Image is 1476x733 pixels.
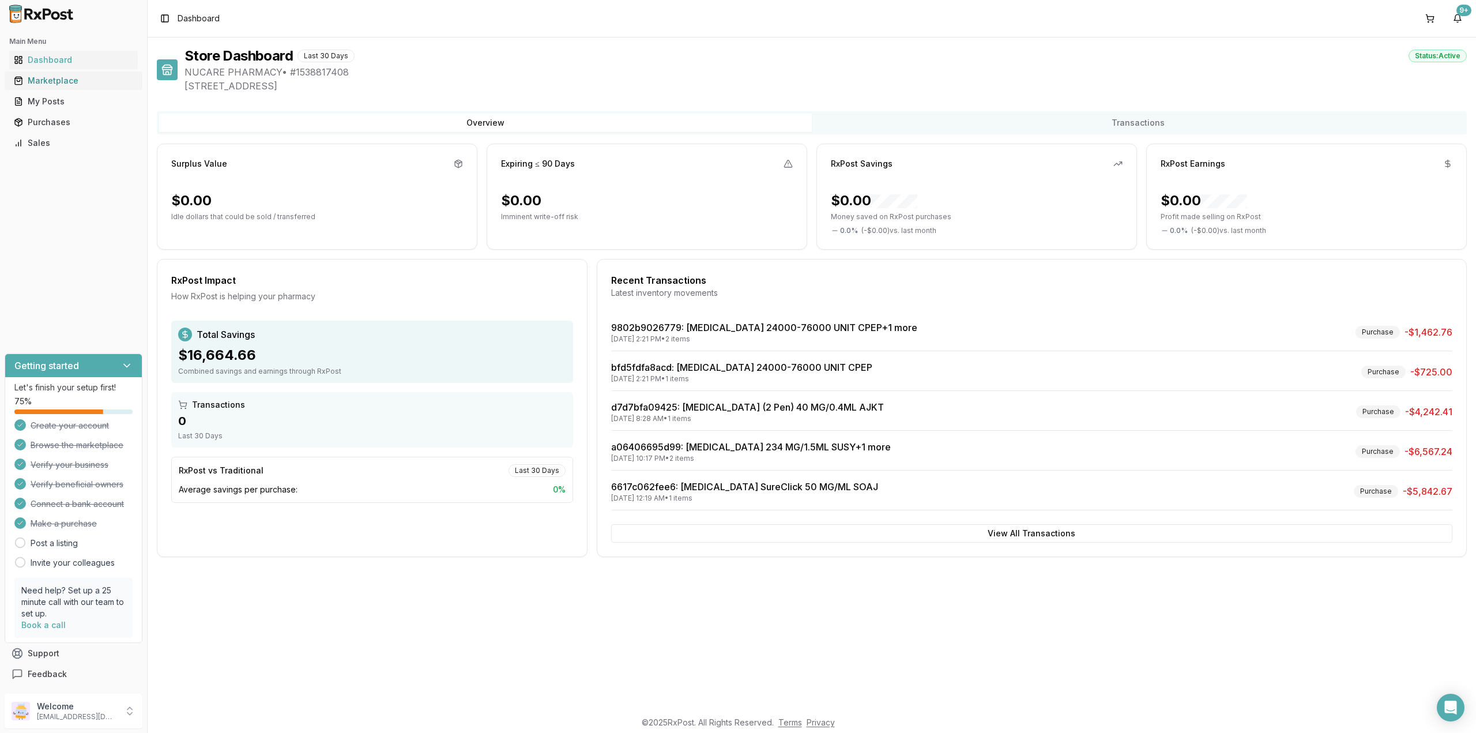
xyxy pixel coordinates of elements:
[1448,9,1467,28] button: 9+
[31,439,123,451] span: Browse the marketplace
[1410,365,1452,379] span: -$725.00
[611,362,872,373] a: bfd5fdfa8acd: [MEDICAL_DATA] 24000-76000 UNIT CPEP
[14,396,32,407] span: 75 %
[184,79,1467,93] span: [STREET_ADDRESS]
[5,134,142,152] button: Sales
[178,13,220,24] span: Dashboard
[5,664,142,685] button: Feedback
[501,158,575,170] div: Expiring ≤ 90 Days
[178,346,566,364] div: $16,664.66
[31,420,109,431] span: Create your account
[611,494,878,503] div: [DATE] 12:19 AM • 1 items
[5,5,78,23] img: RxPost Logo
[5,72,142,90] button: Marketplace
[31,479,123,490] span: Verify beneficial owners
[5,643,142,664] button: Support
[197,328,255,341] span: Total Savings
[611,334,917,344] div: [DATE] 2:21 PM • 2 items
[807,717,835,727] a: Privacy
[611,524,1452,543] button: View All Transactions
[31,459,108,471] span: Verify your business
[298,50,355,62] div: Last 30 Days
[861,226,936,235] span: ( - $0.00 ) vs. last month
[1409,50,1467,62] div: Status: Active
[171,158,227,170] div: Surplus Value
[812,114,1464,132] button: Transactions
[178,413,566,429] div: 0
[1405,325,1452,339] span: -$1,462.76
[5,92,142,111] button: My Posts
[1405,445,1452,458] span: -$6,567.24
[14,359,79,373] h3: Getting started
[509,464,566,477] div: Last 30 Days
[611,481,878,493] a: 6617c062fee6: [MEDICAL_DATA] SureClick 50 MG/ML SOAJ
[14,96,133,107] div: My Posts
[501,212,793,221] p: Imminent write-off risk
[1405,405,1452,419] span: -$4,242.41
[1161,191,1247,210] div: $0.00
[184,65,1467,79] span: NUCARE PHARMACY • # 1538817408
[611,322,917,333] a: 9802b9026779: [MEDICAL_DATA] 24000-76000 UNIT CPEP+1 more
[1354,485,1398,498] div: Purchase
[611,401,884,413] a: d7d7bfa09425: [MEDICAL_DATA] (2 Pen) 40 MG/0.4ML AJKT
[831,212,1123,221] p: Money saved on RxPost purchases
[37,701,117,712] p: Welcome
[171,291,573,302] div: How RxPost is helping your pharmacy
[1191,226,1266,235] span: ( - $0.00 ) vs. last month
[14,137,133,149] div: Sales
[1361,366,1406,378] div: Purchase
[1403,484,1452,498] span: -$5,842.67
[9,70,138,91] a: Marketplace
[12,702,30,720] img: User avatar
[1355,445,1400,458] div: Purchase
[31,518,97,529] span: Make a purchase
[9,37,138,46] h2: Main Menu
[1170,226,1188,235] span: 0.0 %
[171,273,573,287] div: RxPost Impact
[778,717,802,727] a: Terms
[611,374,872,384] div: [DATE] 2:21 PM • 1 items
[1161,158,1225,170] div: RxPost Earnings
[31,557,115,569] a: Invite your colleagues
[1355,326,1400,339] div: Purchase
[28,668,67,680] span: Feedback
[179,484,298,495] span: Average savings per purchase:
[1456,5,1471,16] div: 9+
[1356,405,1400,418] div: Purchase
[9,112,138,133] a: Purchases
[831,158,893,170] div: RxPost Savings
[611,273,1452,287] div: Recent Transactions
[14,75,133,87] div: Marketplace
[1161,212,1452,221] p: Profit made selling on RxPost
[192,399,245,411] span: Transactions
[611,454,891,463] div: [DATE] 10:17 PM • 2 items
[31,537,78,549] a: Post a listing
[178,431,566,441] div: Last 30 Days
[553,484,566,495] span: 0 %
[171,212,463,221] p: Idle dollars that could be sold / transferred
[21,585,126,619] p: Need help? Set up a 25 minute call with our team to set up.
[611,414,884,423] div: [DATE] 8:28 AM • 1 items
[178,13,220,24] nav: breadcrumb
[9,133,138,153] a: Sales
[159,114,812,132] button: Overview
[501,191,541,210] div: $0.00
[14,54,133,66] div: Dashboard
[5,113,142,131] button: Purchases
[14,382,133,393] p: Let's finish your setup first!
[14,116,133,128] div: Purchases
[37,712,117,721] p: [EMAIL_ADDRESS][DOMAIN_NAME]
[21,620,66,630] a: Book a call
[9,91,138,112] a: My Posts
[31,498,124,510] span: Connect a bank account
[171,191,212,210] div: $0.00
[611,287,1452,299] div: Latest inventory movements
[184,47,293,65] h1: Store Dashboard
[179,465,263,476] div: RxPost vs Traditional
[5,51,142,69] button: Dashboard
[840,226,858,235] span: 0.0 %
[9,50,138,70] a: Dashboard
[1437,694,1464,721] div: Open Intercom Messenger
[831,191,917,210] div: $0.00
[178,367,566,376] div: Combined savings and earnings through RxPost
